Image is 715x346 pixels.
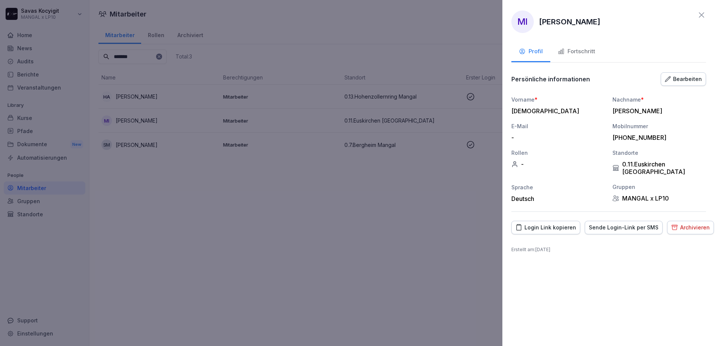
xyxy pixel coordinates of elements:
div: Profil [519,47,543,56]
div: Mobilnummer [612,122,706,130]
div: Fortschritt [558,47,595,56]
div: Deutsch [511,195,605,202]
div: [PERSON_NAME] [612,107,702,115]
div: Vorname [511,96,605,103]
div: Standorte [612,149,706,157]
button: Sende Login-Link per SMS [585,221,663,234]
div: Sende Login-Link per SMS [589,223,658,232]
div: [PHONE_NUMBER] [612,134,702,141]
div: MANGAL x LP10 [612,195,706,202]
div: 0.11.Euskirchen [GEOGRAPHIC_DATA] [612,160,706,175]
button: Archivieren [667,221,714,234]
div: [DEMOGRAPHIC_DATA] [511,107,601,115]
div: - [511,134,601,141]
button: Bearbeiten [661,72,706,86]
div: Rollen [511,149,605,157]
div: Gruppen [612,183,706,191]
div: E-Mail [511,122,605,130]
p: Erstellt am : [DATE] [511,246,706,253]
div: Login Link kopieren [515,223,576,232]
p: [PERSON_NAME] [539,16,600,27]
div: Bearbeiten [665,75,702,83]
button: Profil [511,42,550,62]
div: Archivieren [671,223,710,232]
div: - [511,160,605,168]
div: Sprache [511,183,605,191]
p: Persönliche informationen [511,75,590,83]
div: Nachname [612,96,706,103]
div: MI [511,10,534,33]
button: Login Link kopieren [511,221,580,234]
button: Fortschritt [550,42,603,62]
